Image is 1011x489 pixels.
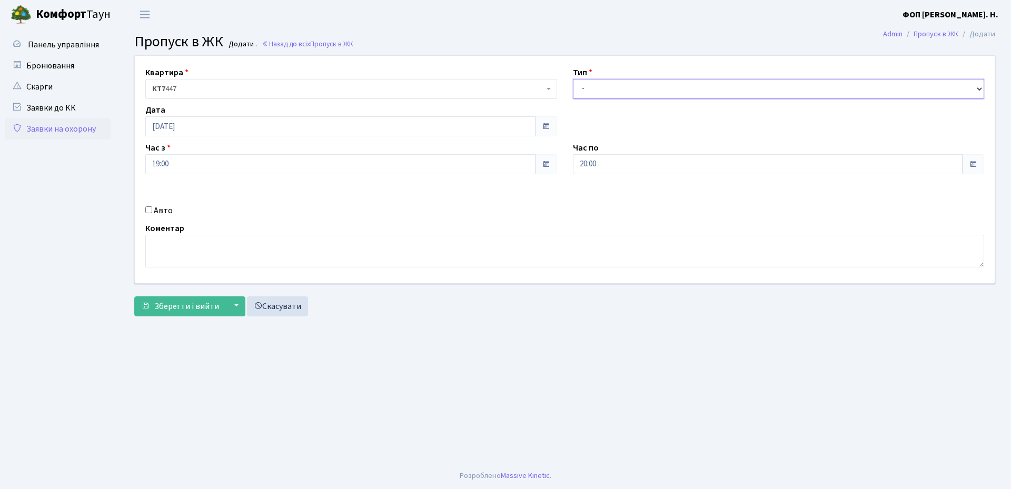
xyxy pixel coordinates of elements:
[154,301,219,312] span: Зберегти і вийти
[247,296,308,316] a: Скасувати
[226,40,257,49] small: Додати .
[5,97,111,118] a: Заявки до КК
[11,4,32,25] img: logo.png
[145,66,189,79] label: Квартира
[36,6,111,24] span: Таун
[573,142,599,154] label: Час по
[310,39,353,49] span: Пропуск в ЖК
[5,55,111,76] a: Бронювання
[132,6,158,23] button: Переключити навігацію
[154,204,173,217] label: Авто
[5,34,111,55] a: Панель управління
[152,84,165,94] b: КТ7
[134,296,226,316] button: Зберегти і вийти
[867,23,1011,45] nav: breadcrumb
[262,39,353,49] a: Назад до всіхПропуск в ЖК
[145,104,165,116] label: Дата
[903,8,998,21] a: ФОП [PERSON_NAME]. Н.
[152,84,544,94] span: <b>КТ7</b>&nbsp;&nbsp;&nbsp;447
[914,28,958,39] a: Пропуск в ЖК
[145,142,171,154] label: Час з
[573,66,592,79] label: Тип
[28,39,99,51] span: Панель управління
[134,31,223,52] span: Пропуск в ЖК
[460,470,551,482] div: Розроблено .
[5,118,111,139] a: Заявки на охорону
[958,28,995,40] li: Додати
[903,9,998,21] b: ФОП [PERSON_NAME]. Н.
[145,222,184,235] label: Коментар
[883,28,903,39] a: Admin
[36,6,86,23] b: Комфорт
[501,470,550,481] a: Massive Kinetic
[145,79,557,99] span: <b>КТ7</b>&nbsp;&nbsp;&nbsp;447
[5,76,111,97] a: Скарги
